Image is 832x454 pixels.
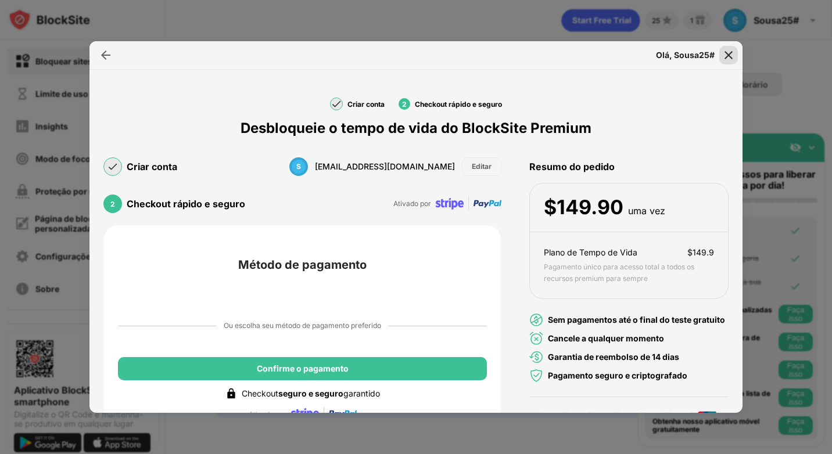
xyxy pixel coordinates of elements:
[542,411,563,425] img: visa-card.svg
[103,194,122,213] div: 2
[693,247,714,257] font: 149.9
[568,411,589,425] img: master-card.svg
[241,120,591,136] div: Desbloqueie o tempo de vida do BlockSite Premium
[529,332,543,345] img: cancel-anytime-green.svg
[544,196,623,219] div: $
[399,98,410,110] div: 2
[670,411,691,425] img: diner-clabs-card.svg
[291,400,319,428] img: stripe-transparent.svg
[347,100,385,109] div: Criar conta
[332,100,341,107] img: check-mark
[127,198,245,210] div: Checkout rápido e seguro
[557,195,623,219] font: 149.90
[436,190,464,218] img: stripe-transparent.svg
[628,203,665,219] div: uma vez
[529,350,543,364] img: money-back.svg
[224,320,381,332] div: Ou escolha seu método de pagamento preferido
[127,161,177,172] div: Criar conta
[687,246,714,259] div: $
[289,157,308,176] div: S
[225,388,237,399] img: lock-black.svg
[118,283,487,307] iframe: PayPal
[393,198,431,209] div: Ativado por
[548,369,687,382] div: Pagamento seguro e criptografado
[544,246,637,259] div: Plano de Tempo de Vida
[544,261,714,284] div: Pagamento único para acesso total a todos os recursos premium para sempre
[242,387,380,400] div: Checkout garantido
[474,190,501,218] img: paypal-transparent.svg
[548,351,679,363] div: Garantia de reembolso de 14 dias
[529,313,543,327] img: no-payment.svg
[329,400,357,428] img: paypal-transparent.svg
[472,161,492,172] div: Editar
[529,150,729,183] div: Resumo do pedido
[695,411,716,425] img: union-pay-card.svg
[548,332,664,345] div: Cancele a qualquer momento
[619,411,640,425] img: jcb-card.svg
[415,100,502,109] div: Checkout rápido e seguro
[315,160,455,173] div: [EMAIL_ADDRESS][DOMAIN_NAME]
[257,364,349,373] div: Confirme o pagamento
[529,369,543,383] img: secured-payment-green.svg
[118,258,487,272] div: Método de pagamento
[656,51,715,60] div: Olá, Sousa25#
[249,410,286,419] div: Ativado por
[108,163,117,170] img: check-mark
[644,411,665,425] img: discover-card.svg
[278,388,343,398] strong: seguro e seguro
[593,411,614,425] img: american-express-card.svg
[548,314,725,326] div: Sem pagamentos até o final do teste gratuito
